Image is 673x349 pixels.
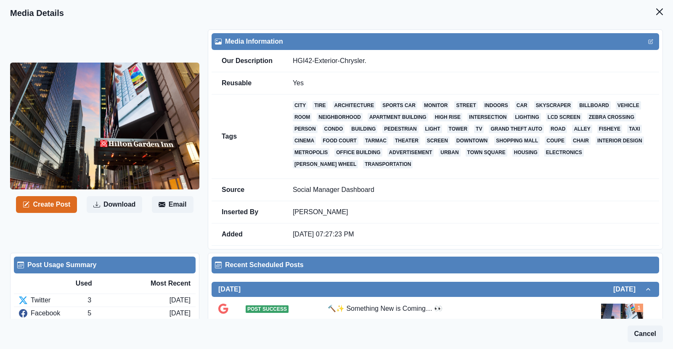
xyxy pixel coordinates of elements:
a: [PERSON_NAME] wheel [293,160,358,168]
img: fyzfwyvbb7vrcj3pbggs [10,63,199,189]
img: fyzfwyvbb7vrcj3pbggs [601,304,643,346]
a: street [454,101,477,110]
a: intersection [467,113,508,121]
a: neighborhood [317,113,363,121]
span: Post Success [246,305,289,313]
a: shopping mall [494,136,540,145]
h2: [DATE] [218,285,241,293]
a: food court [321,136,358,145]
button: Close [651,3,668,20]
a: housing [512,148,539,157]
button: Create Post [16,196,77,213]
a: metropolis [293,148,329,157]
div: 5 [87,308,169,318]
a: cinema [293,136,316,145]
a: lcd screen [546,113,582,121]
td: Reusable [212,72,283,94]
button: [DATE][DATE] [212,282,659,297]
a: tarmac [363,136,388,145]
a: monitor [422,101,449,110]
a: coupe [545,136,566,145]
a: light [424,125,442,133]
a: high rise [433,113,462,121]
a: tv [474,125,484,133]
a: condo [323,125,345,133]
a: fisheye [597,125,622,133]
a: room [293,113,312,121]
a: vehicle [616,101,641,110]
a: road [549,125,567,133]
h2: [DATE] [613,285,644,293]
a: transportation [363,160,413,168]
div: Most Recent [133,278,191,289]
div: Post Usage Summary [17,260,192,270]
a: person [293,125,318,133]
a: advertisement [387,148,434,157]
a: pedestrian [382,125,418,133]
a: electronics [544,148,584,157]
td: Added [212,223,283,246]
a: urban [439,148,460,157]
div: Total Media Attached [635,304,643,312]
a: lighting [513,113,541,121]
div: [DATE] [170,295,191,305]
a: tower [447,125,469,133]
div: Twitter [19,295,87,305]
div: Media Information [215,37,656,47]
a: car [515,101,529,110]
div: [DATE] [170,308,191,318]
a: skyscraper [534,101,572,110]
a: interior design [596,136,644,145]
a: zebra crossing [587,113,636,121]
a: tire [313,101,327,110]
td: Source [212,179,283,201]
a: architecture [333,101,376,110]
td: HGI42-Exterior-Chrysler. [283,50,659,72]
div: Facebook [19,308,87,318]
a: building [350,125,377,133]
td: Our Description [212,50,283,72]
a: downtown [455,136,489,145]
a: sports car [381,101,417,110]
a: billboard [578,101,611,110]
button: Cancel [628,325,663,342]
a: taxi [627,125,641,133]
div: Used [76,278,133,289]
a: [PERSON_NAME] [293,208,348,215]
td: Yes [283,72,659,94]
a: grand theft auto [489,125,544,133]
a: town square [466,148,507,157]
button: Email [152,196,193,213]
button: Edit [646,37,656,47]
a: city [293,101,307,110]
a: theater [393,136,420,145]
a: office building [334,148,382,157]
a: indoors [483,101,510,110]
div: Recent Scheduled Posts [215,260,656,270]
div: 3 [87,295,169,305]
a: chair [571,136,591,145]
a: alley [572,125,592,133]
td: Inserted By [212,201,283,223]
a: apartment building [368,113,428,121]
button: Download [87,196,142,213]
a: screen [425,136,450,145]
p: Social Manager Dashboard [293,186,649,194]
td: Tags [212,94,283,179]
td: [DATE] 07:27:23 PM [283,223,659,246]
